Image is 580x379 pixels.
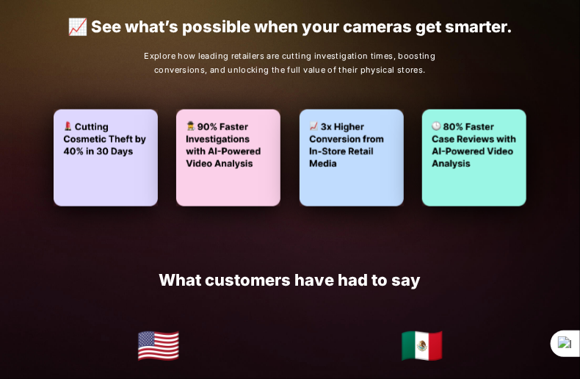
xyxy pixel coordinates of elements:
p: Explore how leading retailers are cutting investigation times, boosting conversions, and unlockin... [135,49,445,78]
img: Faster investigations [176,109,280,206]
h2: 🇲🇽 [301,317,543,373]
h2: 🇺🇸 [37,317,279,373]
p: 📈 See what’s possible when your cameras get smarter. [48,18,532,36]
img: Higher conversions [300,109,404,206]
img: Fast AI fuelled case reviews [422,109,526,206]
img: Cosmetic theft [54,109,158,206]
h1: What customers have had to say [37,271,543,289]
